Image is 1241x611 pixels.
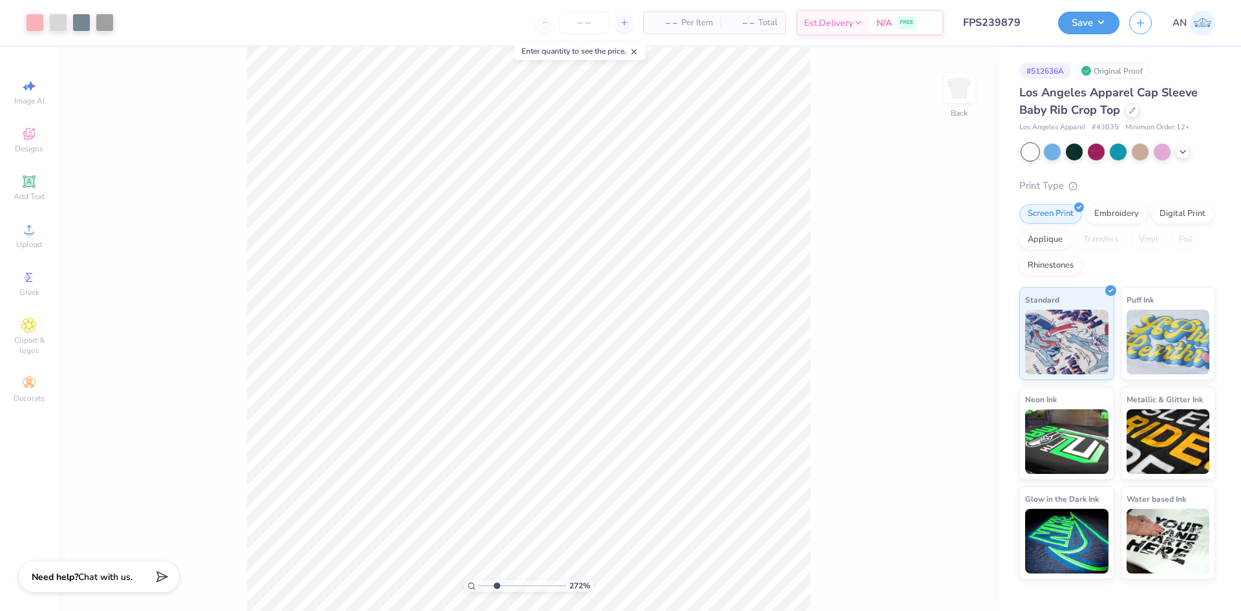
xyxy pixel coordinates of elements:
[681,16,713,30] span: Per Item
[1019,230,1071,250] div: Applique
[1125,122,1190,133] span: Minimum Order: 12 +
[1025,293,1059,306] span: Standard
[1077,63,1150,79] div: Original Proof
[1025,392,1057,406] span: Neon Ink
[1127,409,1210,474] img: Metallic & Glitter Ink
[1130,230,1167,250] div: Vinyl
[1025,409,1108,474] img: Neon Ink
[652,16,677,30] span: – –
[6,335,52,356] span: Clipart & logos
[559,11,610,34] input: – –
[32,571,78,583] strong: Need help?
[951,107,968,119] div: Back
[1151,204,1214,224] div: Digital Print
[569,580,590,592] span: 272 %
[1019,63,1071,79] div: # 512636A
[1172,10,1215,36] a: AN
[15,144,43,154] span: Designs
[1127,293,1154,306] span: Puff Ink
[1172,16,1187,30] span: AN
[1092,122,1119,133] span: # 43035
[1086,204,1147,224] div: Embroidery
[953,10,1048,36] input: Untitled Design
[1127,509,1210,573] img: Water based Ink
[1019,122,1085,133] span: Los Angeles Apparel
[1025,310,1108,374] img: Standard
[14,96,45,106] span: Image AI
[1019,204,1082,224] div: Screen Print
[946,75,972,101] img: Back
[758,16,778,30] span: Total
[1075,230,1127,250] div: Transfers
[1190,10,1215,36] img: Arlo Noche
[78,571,133,583] span: Chat with us.
[19,287,39,297] span: Greek
[1127,310,1210,374] img: Puff Ink
[876,16,892,30] span: N/A
[1025,492,1099,506] span: Glow in the Dark Ink
[1019,85,1198,118] span: Los Angeles Apparel Cap Sleeve Baby Rib Crop Top
[1019,256,1082,275] div: Rhinestones
[1127,492,1186,506] span: Water based Ink
[14,191,45,202] span: Add Text
[1171,230,1201,250] div: Foil
[804,16,853,30] span: Est. Delivery
[728,16,754,30] span: – –
[1025,509,1108,573] img: Glow in the Dark Ink
[1058,12,1119,34] button: Save
[1019,178,1215,193] div: Print Type
[1127,392,1203,406] span: Metallic & Glitter Ink
[900,18,913,27] span: FREE
[514,42,646,60] div: Enter quantity to see the price.
[16,239,42,250] span: Upload
[14,393,45,403] span: Decorate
